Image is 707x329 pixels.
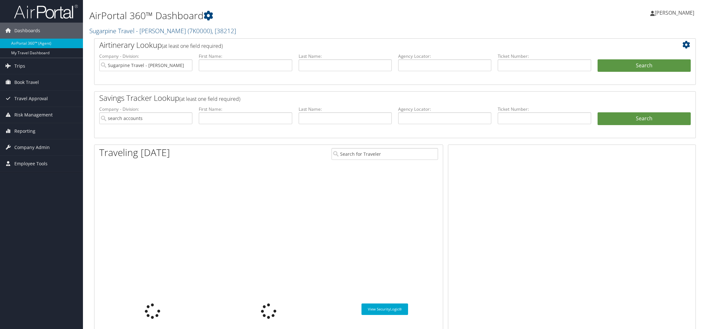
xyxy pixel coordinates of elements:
[99,40,641,50] h2: Airtinerary Lookup
[14,123,35,139] span: Reporting
[14,91,48,107] span: Travel Approval
[99,112,192,124] input: search accounts
[212,26,236,35] span: , [ 38212 ]
[498,106,591,112] label: Ticket Number:
[14,107,53,123] span: Risk Management
[199,53,292,59] label: First Name:
[650,3,701,22] a: [PERSON_NAME]
[188,26,212,35] span: ( 7K0000 )
[14,23,40,39] span: Dashboards
[14,4,78,19] img: airportal-logo.png
[99,146,170,159] h1: Traveling [DATE]
[398,106,491,112] label: Agency Locator:
[14,139,50,155] span: Company Admin
[99,53,192,59] label: Company - Division:
[179,95,240,102] span: (at least one field required)
[655,9,694,16] span: [PERSON_NAME]
[89,26,236,35] a: Sugarpine Travel - [PERSON_NAME]
[498,53,591,59] label: Ticket Number:
[598,59,691,72] button: Search
[89,9,497,22] h1: AirPortal 360™ Dashboard
[14,58,25,74] span: Trips
[162,42,223,49] span: (at least one field required)
[361,303,408,315] a: View SecurityLogic®
[398,53,491,59] label: Agency Locator:
[299,106,392,112] label: Last Name:
[99,93,641,103] h2: Savings Tracker Lookup
[299,53,392,59] label: Last Name:
[598,112,691,125] a: Search
[199,106,292,112] label: First Name:
[14,156,48,172] span: Employee Tools
[331,148,438,160] input: Search for Traveler
[14,74,39,90] span: Book Travel
[99,106,192,112] label: Company - Division:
